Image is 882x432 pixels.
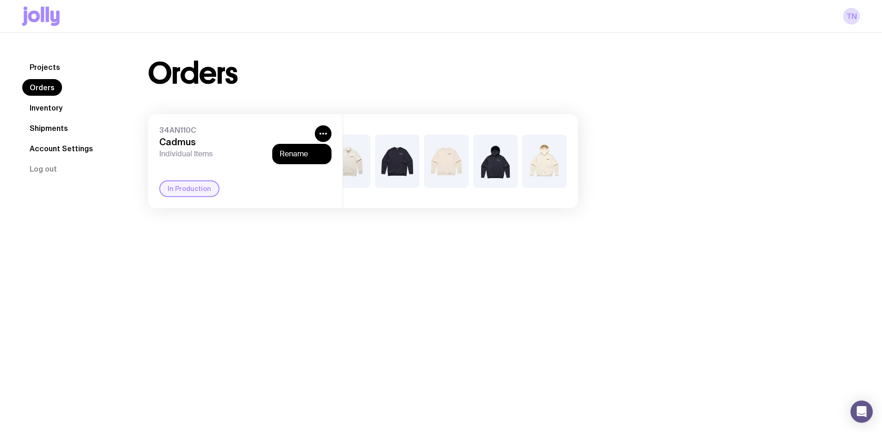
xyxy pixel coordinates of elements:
[159,180,219,197] div: In Production
[22,79,62,96] a: Orders
[159,136,311,148] h3: Cadmus
[159,125,311,135] span: 34AN110C
[22,160,64,177] button: Log out
[148,59,238,88] h1: Orders
[843,8,860,25] a: TN
[159,149,311,159] span: Individual Items
[280,149,324,159] button: Rename
[22,120,75,136] a: Shipments
[22,140,100,157] a: Account Settings
[22,99,70,116] a: Inventory
[851,401,873,423] div: Open Intercom Messenger
[22,59,68,75] a: Projects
